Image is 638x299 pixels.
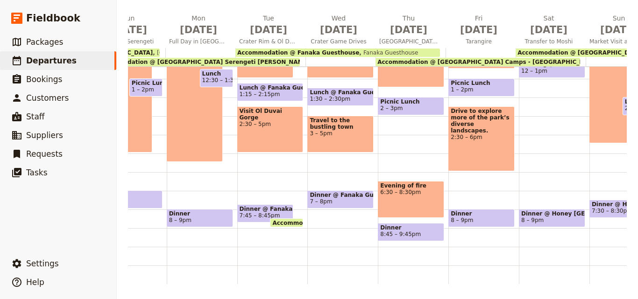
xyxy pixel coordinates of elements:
span: 2:30 – 6pm [451,134,512,140]
span: Transfer to Moshi [516,38,582,45]
h2: Sun [99,14,158,37]
div: Dinner8 – 9pm [167,209,233,227]
div: Lunch12:30 – 1:30pm [200,69,233,87]
span: Lunch @ Fanaka Guesthouse [240,84,301,91]
span: Dinner [451,210,512,217]
div: Dinner7 – 8pm [96,190,163,209]
span: 7:30 – 8:30pm [592,208,632,214]
div: Accommodation @ [GEOGRAPHIC_DATA] Serengeti [PERSON_NAME] Camp-Upgrade option from dome tents [270,218,303,227]
span: Evening of fire [380,182,442,189]
span: Dinner @ Honey [GEOGRAPHIC_DATA] [521,210,583,217]
span: [DATE] [169,23,228,37]
span: Departures [26,56,77,65]
span: Suppliers [26,131,63,140]
div: Drive to explore more of the park’s diverse landscapes.2:30 – 6pm [448,106,515,171]
span: [DATE] [99,23,158,37]
div: Accommodation @ Fanaka GuesthouseFanaka Guesthouse [235,49,440,57]
span: Fanaka Guesthouse [359,49,418,56]
span: 2 – 3pm [380,105,403,111]
span: [DATE] [519,23,578,37]
span: [DATE] [309,23,368,37]
span: Dinner [169,210,231,217]
div: Picnic Lunch1 – 2pm [448,78,515,97]
span: Help [26,278,44,287]
span: 7 – 8pm [310,198,332,205]
span: Crater Game Drives [305,38,372,45]
span: [DATE] [449,23,508,37]
h2: Tue [239,14,298,37]
span: 7:45 – 8:45pm [240,212,280,219]
span: 1 – 2pm [132,86,154,93]
h2: Wed [309,14,368,37]
span: Dinner [99,192,160,198]
span: [GEOGRAPHIC_DATA] [376,38,442,45]
h2: Mon [169,14,228,37]
span: Crater Rim & Ol Duvai [235,38,302,45]
div: Travel to the bustling town3 – 5pm [307,116,374,153]
span: Full Day in [GEOGRAPHIC_DATA] [165,38,232,45]
span: Picnic Lunch [380,98,442,105]
div: Dinner @ Honey [GEOGRAPHIC_DATA]8 – 9pm [519,209,585,227]
span: 3 – 5pm [310,130,371,137]
div: Picnic Lunch1 – 2pm [129,78,163,97]
button: Sat [DATE]Transfer to Moshi [516,14,586,48]
span: 1:30 – 2:30pm [310,96,350,102]
div: Visit Ol Duvai Gorge2:30 – 5pm [237,106,304,153]
span: Lunch [202,70,231,77]
span: 6:30 – 8:30pm [380,189,442,195]
span: Drive to explore more of the park’s diverse landscapes. [451,108,512,134]
button: Thu [DATE][GEOGRAPHIC_DATA] [376,14,446,48]
span: Picnic Lunch [132,80,160,86]
span: 8 – 9pm [521,217,544,223]
div: Accommodation @ [GEOGRAPHIC_DATA] Serengeti [PERSON_NAME] Camp-Upgrade option from dome tents [95,58,300,66]
span: Lunch @ Fanaka Guesthouse [310,89,371,96]
span: Staff [26,112,45,121]
span: Fieldbook [26,11,80,25]
h2: Thu [379,14,438,37]
span: [DATE] [239,23,298,37]
span: 8 – 9pm [451,217,473,223]
span: Bookings [26,75,62,84]
div: Dinner @ Fanaka Guesthouse7 – 8pm [307,190,374,209]
span: 12:30 – 1:30pm [202,77,246,83]
div: Dinner8:45 – 9:45pm [378,223,444,241]
div: Accommodation @ [GEOGRAPHIC_DATA] Camps - [GEOGRAPHIC_DATA] - [GEOGRAPHIC_DATA] [376,58,580,66]
span: Tarangire [446,38,512,45]
span: 2:30 – 5pm [240,121,301,127]
h2: Fri [449,14,508,37]
span: Requests [26,149,63,159]
div: Lunch @ Fanaka Guesthouse1:30 – 2:30pm [307,88,374,106]
button: Tue [DATE]Crater Rim & Ol Duvai [235,14,305,48]
span: 1:15 – 2:15pm [240,91,280,97]
span: [DATE] [379,23,438,37]
span: 12 – 1pm [521,68,547,74]
div: Dinner8 – 9pm [448,209,515,227]
span: Dinner @ Fanaka Guesthouse [240,206,291,212]
button: Wed [DATE]Crater Game Drives [305,14,376,48]
span: 8:45 – 9:45pm [380,231,421,237]
span: Accommodation @ [GEOGRAPHIC_DATA] Serengeti [PERSON_NAME] Camp-Upgrade option from dome tents [97,59,436,65]
span: Accommodation @ Fanaka Guesthouse [237,49,359,56]
span: Picnic Lunch [451,80,512,86]
span: Travel to the bustling town [310,117,371,130]
span: Packages [26,37,63,47]
span: Tasks [26,168,48,177]
span: Customers [26,93,69,103]
button: Sun [DATE]Head to Serengeti [95,14,165,48]
span: Head to Serengeti [95,38,162,45]
div: Dinner @ Fanaka Guesthouse7:45 – 8:45pm [237,204,294,223]
div: Lunch @ [GEOGRAPHIC_DATA]12 – 1pm [519,60,585,78]
div: Evening of fire6:30 – 8:30pm [378,181,444,218]
div: Lunch @ Fanaka Guesthouse1:15 – 2:15pm [237,83,304,101]
span: Accommodation @ [GEOGRAPHIC_DATA] Serengeti [PERSON_NAME] Camp-Upgrade option from dome tents [272,220,615,226]
span: Dinner @ Fanaka Guesthouse [310,192,371,198]
span: 8 – 9pm [169,217,191,223]
span: Dinner [380,224,442,231]
button: Fri [DATE]Tarangire [446,14,516,48]
h2: Sat [519,14,578,37]
span: Visit Ol Duvai Gorge [240,108,301,121]
span: Settings [26,259,59,268]
div: Picnic Lunch2 – 3pm [378,97,444,115]
span: 1 – 2pm [451,86,473,93]
button: Mon [DATE]Full Day in [GEOGRAPHIC_DATA] [165,14,235,48]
